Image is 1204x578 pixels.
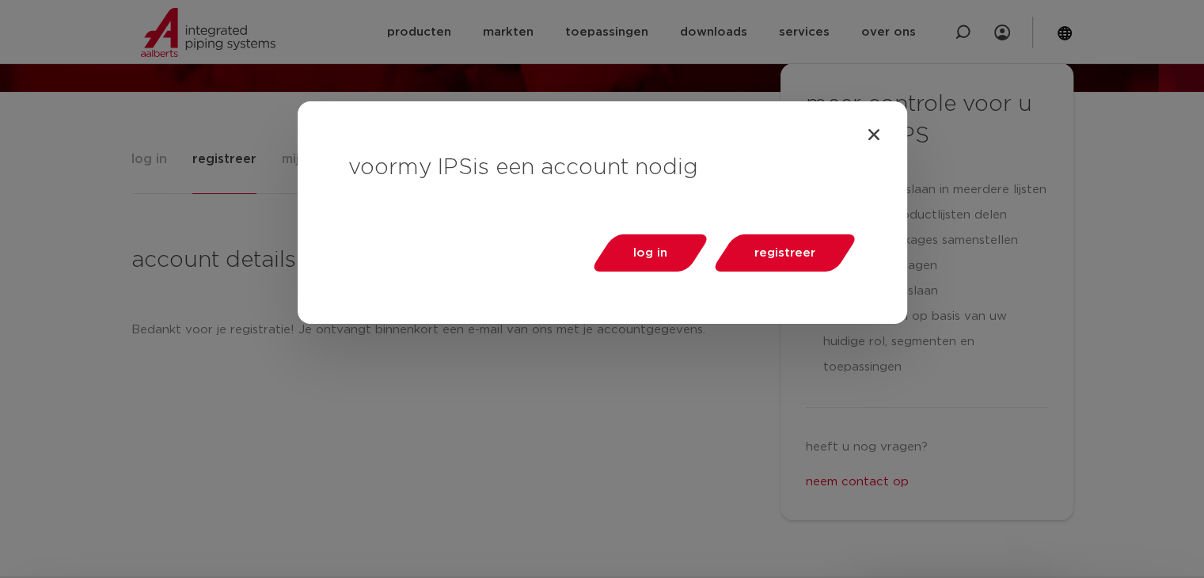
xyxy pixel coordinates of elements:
span: my IPS [397,157,473,179]
a: Close [866,127,882,143]
h3: voor is een account nodig [348,152,856,184]
span: registreer [754,247,815,259]
span: log in [633,247,667,259]
a: registreer [710,234,859,272]
a: log in [589,234,711,272]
